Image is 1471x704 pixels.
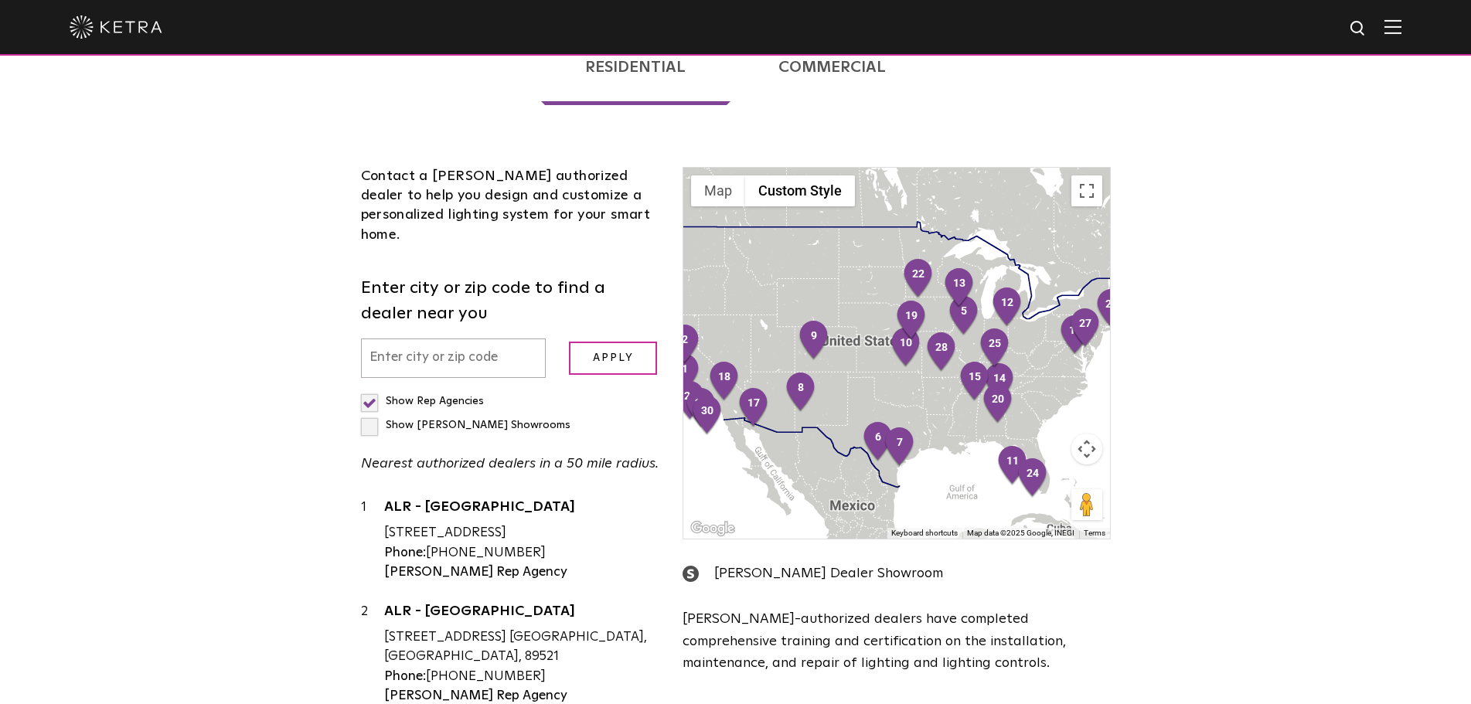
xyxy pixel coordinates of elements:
[687,519,738,539] img: Google
[687,519,738,539] a: Open this area in Google Maps (opens a new window)
[384,500,660,519] a: ALR - [GEOGRAPHIC_DATA]
[691,395,724,437] div: 30
[1071,175,1102,206] button: Toggle fullscreen view
[361,167,660,245] div: Contact a [PERSON_NAME] authorized dealer to help you design and customize a personalized lightin...
[384,689,567,702] strong: [PERSON_NAME] Rep Agency
[734,29,930,105] a: Commercial
[1349,19,1368,39] img: search icon
[361,498,384,582] div: 1
[1095,288,1128,330] div: 26
[1071,489,1102,520] button: Drag Pegman onto the map to open Street View
[737,387,770,429] div: 17
[991,287,1023,328] div: 12
[669,324,701,366] div: 2
[384,604,660,624] a: ALR - [GEOGRAPHIC_DATA]
[541,29,730,105] a: Residential
[361,453,660,475] p: Nearest authorized dealers in a 50 mile radius.
[943,267,976,309] div: 13
[1016,457,1049,499] div: 24
[674,380,707,422] div: 23
[691,175,745,206] button: Show street map
[361,276,660,327] label: Enter city or zip code to find a dealer near you
[384,627,660,667] div: [STREET_ADDRESS] [GEOGRAPHIC_DATA], [GEOGRAPHIC_DATA], 89521
[862,421,894,463] div: 6
[683,566,699,582] img: showroom_icon.png
[745,175,855,206] button: Custom Style
[1384,19,1401,34] img: Hamburger%20Nav.svg
[361,338,547,378] input: Enter city or zip code
[361,420,570,430] label: Show [PERSON_NAME] Showrooms
[569,342,657,375] input: Apply
[983,362,1016,404] div: 14
[959,361,991,403] div: 15
[1069,308,1102,349] div: 27
[798,320,830,362] div: 9
[683,608,1110,675] p: [PERSON_NAME]-authorized dealers have completed comprehensive training and certification on the i...
[361,396,484,406] label: Show Rep Agencies
[884,427,916,468] div: 7
[653,332,686,374] div: 3
[384,546,426,559] strong: Phone:
[708,361,741,403] div: 18
[996,445,1029,487] div: 11
[967,529,1074,537] span: Map data ©2025 Google, INEGI
[384,523,660,543] div: [STREET_ADDRESS]
[948,295,980,337] div: 5
[70,15,162,39] img: ketra-logo-2019-white
[1059,315,1091,356] div: 16
[669,353,701,395] div: 1
[785,372,817,413] div: 8
[683,563,1110,585] div: [PERSON_NAME] Dealer Showroom
[895,300,928,342] div: 19
[384,543,660,563] div: [PHONE_NUMBER]
[979,328,1011,369] div: 25
[982,383,1014,425] div: 20
[685,387,717,429] div: 29
[384,566,567,579] strong: [PERSON_NAME] Rep Agency
[1071,434,1102,464] button: Map camera controls
[890,327,922,369] div: 10
[891,528,958,539] button: Keyboard shortcuts
[1084,529,1105,537] a: Terms (opens in new tab)
[384,667,660,687] div: [PHONE_NUMBER]
[902,258,935,300] div: 22
[384,670,426,683] strong: Phone:
[925,332,958,373] div: 28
